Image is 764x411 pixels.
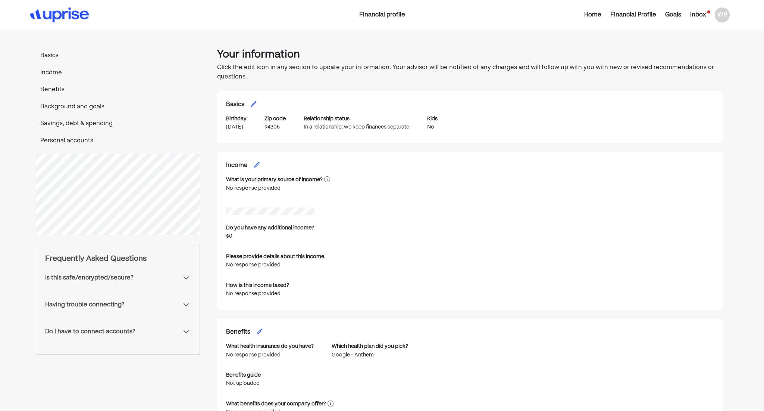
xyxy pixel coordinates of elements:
[584,10,601,19] div: Home
[45,274,134,282] div: Is this safe/encrypted/secure?
[226,351,314,359] div: No response provided
[226,261,325,269] div: No response provided
[304,115,350,123] div: Relationship status
[226,161,248,171] h2: Income
[226,371,261,379] div: Benefits guide
[264,123,286,131] div: 94305
[226,290,289,298] div: No response provided
[36,68,200,78] p: Income
[226,115,247,123] div: Birthday
[226,281,289,290] div: How is this income taxed?
[226,328,250,337] h2: Benefits
[332,342,408,350] div: Which health plan did you pick?
[226,184,330,192] div: No response provided
[36,136,200,146] p: Personal accounts
[715,7,730,22] div: WR
[226,253,325,261] div: Please provide details about this income.
[427,123,438,131] div: No
[226,232,314,240] div: $0
[304,123,409,131] div: In a relationship: we keep finances separate
[36,102,200,112] p: Background and goals
[226,379,714,387] div: Not uploaded
[226,100,244,110] h2: Basics
[45,253,191,265] div: Frequently Asked Questions
[690,10,706,19] div: Inbox
[226,123,247,131] div: [DATE]
[217,46,723,63] h1: Your information
[45,300,125,309] div: Having trouble connecting?
[36,85,200,95] p: Benefits
[665,10,681,19] div: Goals
[610,10,656,19] div: Financial Profile
[36,51,200,61] p: Basics
[217,63,723,82] p: Click the edit icon in any section to update your information. Your advisor will be notified of a...
[226,176,323,184] div: What is your primary source of income?
[226,224,314,232] div: Do you have any additional income?
[226,400,326,408] div: What benefits does your company offer?
[36,119,200,129] p: Savings, debt & spending
[427,115,438,123] div: Kids
[226,342,314,350] div: What health insurance do you have?
[264,115,286,123] div: Zip code
[332,351,408,359] div: Google - Anthem
[266,10,498,19] div: Financial profile
[45,327,135,336] div: Do I have to connect accounts?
